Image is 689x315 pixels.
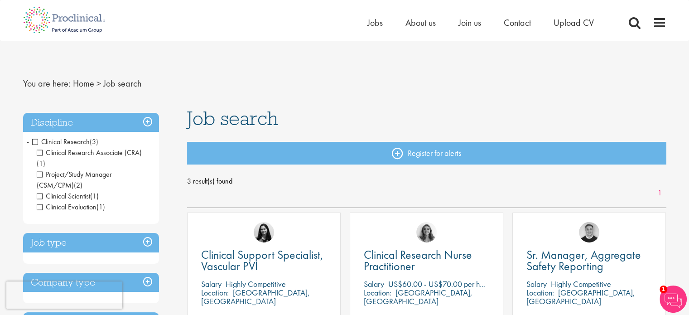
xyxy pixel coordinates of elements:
a: Clinical Research Nurse Practitioner [364,249,489,272]
a: Join us [458,17,481,29]
p: Highly Competitive [226,279,286,289]
span: Clinical Scientist [37,191,99,201]
span: Location: [364,287,391,298]
span: (2) [74,180,82,190]
a: Sr. Manager, Aggregate Safety Reporting [526,249,652,272]
img: Bo Forsen [579,222,599,242]
h3: Discipline [23,113,159,132]
p: [GEOGRAPHIC_DATA], [GEOGRAPHIC_DATA] [526,287,635,306]
span: You are here: [23,78,71,89]
span: (1) [37,159,45,168]
span: > [96,78,101,89]
p: [GEOGRAPHIC_DATA], [GEOGRAPHIC_DATA] [364,287,472,306]
span: Clinical Scientist [37,191,90,201]
span: Job search [187,106,278,131]
span: Clinical Evaluation [37,202,105,212]
span: - [26,135,29,148]
span: Clinical Research [32,137,90,146]
p: US$60.00 - US$70.00 per hour + Highly Competitive Salary [388,279,580,289]
img: Indre Stankeviciute [254,222,274,242]
span: Clinical Evaluation [37,202,96,212]
span: Project/Study Manager (CSM/CPM) [37,170,112,190]
span: Sr. Manager, Aggregate Safety Reporting [526,247,641,274]
span: (1) [96,202,105,212]
a: Contact [504,17,531,29]
span: (3) [90,137,98,146]
span: Salary [526,279,547,289]
a: About us [405,17,436,29]
span: Clinical Research Associate (CRA) [37,148,142,157]
h3: Company type [23,273,159,292]
iframe: reCAPTCHA [6,281,122,309]
span: Location: [526,287,554,298]
a: Jobs [367,17,383,29]
p: Highly Competitive [551,279,611,289]
a: Clinical Support Specialist, Vascular PVI [201,249,327,272]
a: 1 [653,188,666,199]
span: Salary [201,279,222,289]
a: Upload CV [554,17,594,29]
p: [GEOGRAPHIC_DATA], [GEOGRAPHIC_DATA] [201,287,310,306]
span: Clinical Research [32,137,98,146]
span: Clinical Support Specialist, Vascular PVI [201,247,323,274]
img: Chatbot [660,286,687,313]
span: Job search [103,78,141,89]
span: Clinical Research Associate (CRA) [37,148,142,168]
img: Jackie Cerchio [416,222,437,242]
h3: Job type [23,233,159,252]
span: Clinical Research Nurse Practitioner [364,247,472,274]
a: breadcrumb link [73,78,94,89]
span: 3 result(s) found [187,174,666,188]
span: 1 [660,286,667,293]
span: (1) [90,191,99,201]
span: Salary [364,279,384,289]
span: Location: [201,287,229,298]
a: Register for alerts [187,142,666,165]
